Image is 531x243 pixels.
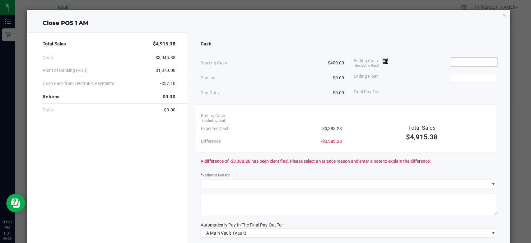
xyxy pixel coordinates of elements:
span: -$3,388.28 [320,138,341,144]
iframe: Resource center [6,193,25,212]
span: Starting Cash [200,59,226,66]
span: $3,388.28 [321,125,341,132]
span: $4,915.38 [153,40,175,48]
span: -$57.10 [160,80,175,86]
span: Difference [200,138,220,144]
span: Final Pay-Out [353,88,379,95]
span: Ending Cash [200,112,225,119]
span: Pay-Outs [200,89,218,96]
span: Cash [43,106,53,113]
span: $4,915.38 [405,133,437,141]
span: Cash [43,54,53,61]
span: $0.00 [332,89,343,96]
div: Returns [43,90,175,103]
span: Expected Cash [200,125,229,132]
div: Close POS 1 AM [27,19,509,27]
span: Total Sales [43,40,66,48]
span: $1,870.00 [155,67,175,73]
span: (including float) [202,118,226,123]
span: (Vault) [232,230,246,235]
span: $0.00 [162,93,175,100]
label: Variance Reason [200,172,230,177]
span: Cash [200,40,211,48]
span: Cash Back from Electronic Payments [43,80,114,86]
span: Ending Float [353,73,377,82]
span: A Main Vault [206,230,231,235]
span: $0.00 [332,74,343,81]
span: Automatically Pay-In The Final Pay-Out To: [200,222,282,227]
span: Total Sales [407,124,435,131]
span: $0.00 [164,106,175,113]
span: (including float) [354,63,378,68]
span: A difference of -$3,388.28 has been identified. Please select a variance reason and enter a note ... [200,158,429,164]
span: $3,045.38 [155,54,175,61]
span: Pay-Ins [200,74,215,81]
span: $400.00 [327,59,343,66]
span: Point of Banking (POB) [43,67,87,73]
span: Ending Cash [353,57,388,67]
